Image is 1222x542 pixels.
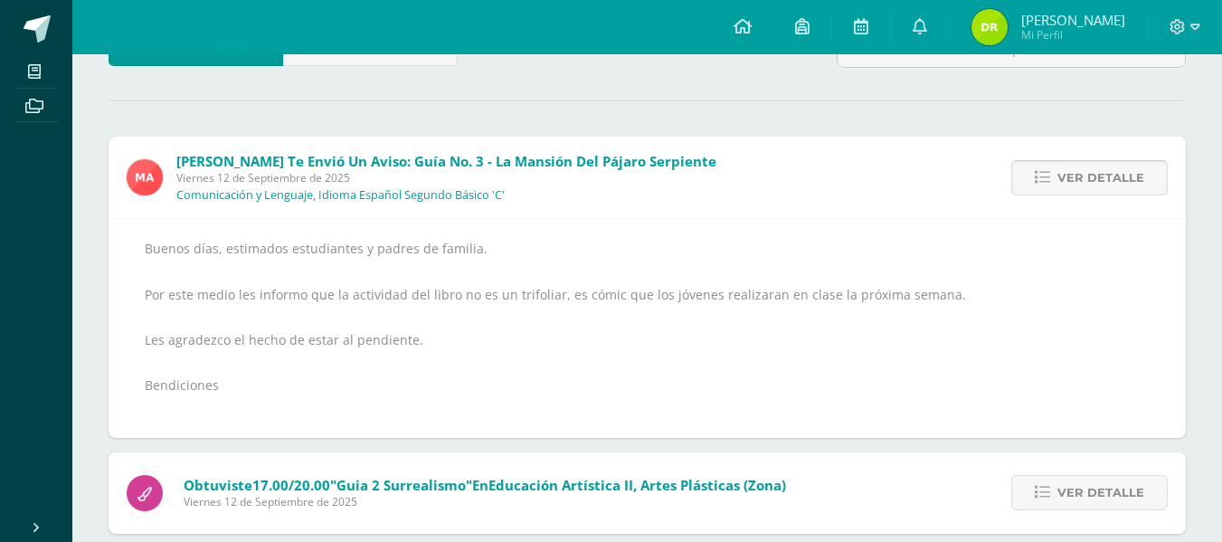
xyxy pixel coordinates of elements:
span: Educación Artística II, Artes Plásticas (Zona) [488,476,786,494]
span: Obtuviste en [184,476,786,494]
span: Viernes 12 de Septiembre de 2025 [176,170,716,185]
span: Viernes 12 de Septiembre de 2025 [184,494,786,509]
img: 0fd6451cf16eae051bb176b5d8bc5f11.png [127,159,163,195]
span: 17.00/20.00 [252,476,330,494]
span: "Guia 2 Surrealismo" [330,476,472,494]
span: Ver detalle [1057,476,1144,509]
div: Buenos días, estimados estudiantes y padres de familia. Por este medio les informo que la activid... [145,237,1150,420]
img: 9303202244a68db381c138061978b020.png [971,9,1008,45]
span: Mi Perfil [1021,27,1125,43]
span: [PERSON_NAME] [1021,11,1125,29]
span: Ver detalle [1057,161,1144,195]
p: Comunicación y Lenguaje, Idioma Español Segundo Básico 'C' [176,188,505,203]
span: [PERSON_NAME] te envió un aviso: Guía No. 3 - La mansión del pájaro serpiente [176,152,716,170]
